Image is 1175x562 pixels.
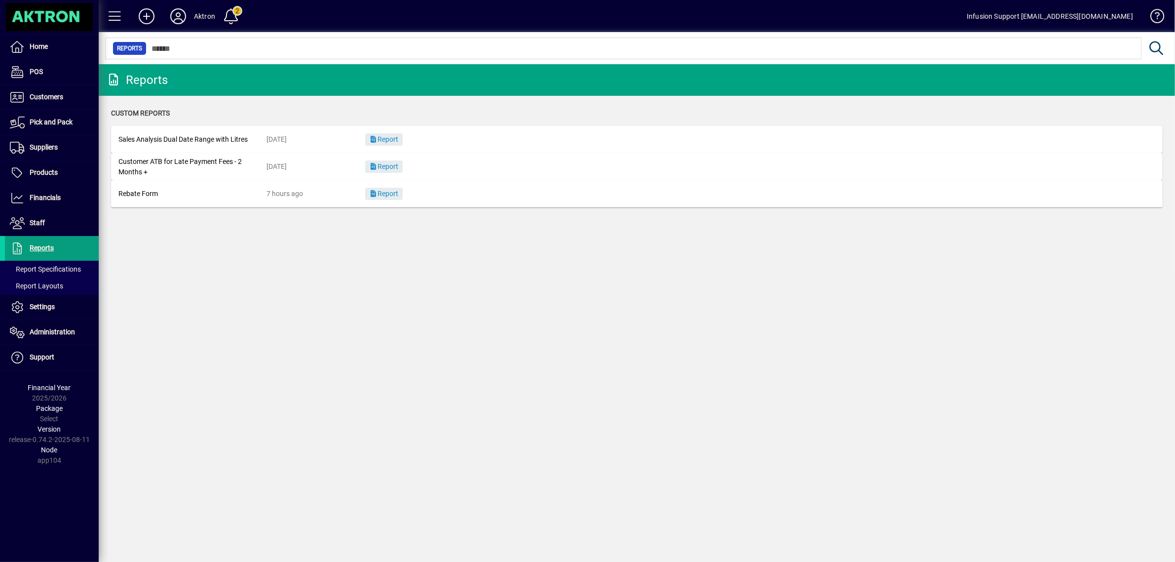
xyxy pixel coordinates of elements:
a: Report Specifications [5,261,99,278]
span: Financial Year [28,384,71,392]
span: Pick and Pack [30,118,73,126]
span: Settings [30,303,55,311]
span: Financials [30,194,61,201]
div: Sales Analysis Dual Date Range with Litres [118,134,266,145]
span: Custom Reports [111,109,170,117]
span: Version [38,425,61,433]
a: Products [5,161,99,185]
span: Reports [117,43,142,53]
span: POS [30,68,43,76]
a: Settings [5,295,99,320]
a: Pick and Pack [5,110,99,135]
a: Administration [5,320,99,345]
span: Suppliers [30,143,58,151]
div: Infusion Support [EMAIL_ADDRESS][DOMAIN_NAME] [967,8,1133,24]
a: Suppliers [5,135,99,160]
span: Package [36,404,63,412]
span: Report Specifications [10,265,81,273]
a: Support [5,345,99,370]
span: Node [41,446,58,454]
div: Aktron [194,8,215,24]
span: Products [30,168,58,176]
span: Support [30,353,54,361]
div: Reports [106,72,168,88]
span: Reports [30,244,54,252]
a: Knowledge Base [1143,2,1163,34]
a: Staff [5,211,99,236]
a: Financials [5,186,99,210]
a: Home [5,35,99,59]
span: Customers [30,93,63,101]
button: Profile [162,7,194,25]
a: Report Layouts [5,278,99,294]
a: POS [5,60,99,84]
span: Staff [30,219,45,227]
span: Administration [30,328,75,336]
button: Add [131,7,162,25]
a: Customers [5,85,99,110]
span: Report Layouts [10,282,63,290]
div: Customer ATB for Late Payment Fees - 2 Months + [118,157,266,177]
span: Home [30,42,48,50]
div: Rebate Form [118,189,266,199]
